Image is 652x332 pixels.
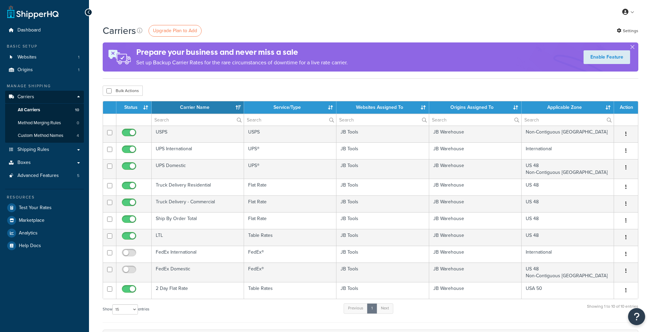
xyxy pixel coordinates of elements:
td: JB Tools [336,229,429,246]
th: Applicable Zone: activate to sort column ascending [522,101,614,114]
td: Truck Delivery Residential [152,179,244,195]
td: JB Tools [336,282,429,299]
a: Carriers [5,91,84,103]
td: UPS® [244,159,336,179]
span: Carriers [17,94,34,100]
td: US 48 [522,212,614,229]
a: Marketplace [5,214,84,227]
span: 10 [75,107,79,113]
a: Origins 1 [5,64,84,76]
div: Basic Setup [5,43,84,49]
td: FedEx® [244,246,336,263]
td: JB Tools [336,179,429,195]
th: Origins Assigned To: activate to sort column ascending [429,101,522,114]
td: Flat Rate [244,179,336,195]
img: ad-rules-rateshop-fe6ec290ccb7230408bd80ed9643f0289d75e0ffd9eb532fc0e269fcd187b520.png [103,42,136,72]
td: UPS Domestic [152,159,244,179]
span: 4 [77,133,79,139]
td: Table Rates [244,282,336,299]
span: Origins [17,67,33,73]
td: UPS® [244,142,336,159]
h1: Carriers [103,24,136,37]
li: Websites [5,51,84,64]
span: 0 [77,120,79,126]
span: Test Your Rates [19,205,52,211]
td: JB Tools [336,142,429,159]
td: FedEx International [152,246,244,263]
a: Websites 1 [5,51,84,64]
li: Carriers [5,91,84,143]
span: Analytics [19,230,38,236]
td: JB Warehouse [429,126,522,142]
span: 5 [77,173,79,179]
td: US 48 Non-Contiguous [GEOGRAPHIC_DATA] [522,263,614,282]
th: Status: activate to sort column ascending [116,101,152,114]
span: 1 [78,67,79,73]
input: Search [152,114,244,126]
a: Next [376,303,393,314]
button: Open Resource Center [628,308,645,325]
td: Table Rates [244,229,336,246]
span: Upgrade Plan to Add [153,27,197,34]
a: Help Docs [5,240,84,252]
li: Test Your Rates [5,202,84,214]
td: LTL [152,229,244,246]
a: Previous [344,303,368,314]
span: Custom Method Names [18,133,63,139]
input: Search [522,114,614,126]
span: Dashboard [17,27,41,33]
input: Search [244,114,336,126]
h4: Prepare your business and never miss a sale [136,47,348,58]
label: Show entries [103,304,149,315]
td: Non-Contiguous [GEOGRAPHIC_DATA] [522,126,614,142]
td: JB Warehouse [429,229,522,246]
a: Enable Feature [584,50,630,64]
td: Ship By Order Total [152,212,244,229]
td: Truck Delivery - Commercial [152,195,244,212]
td: JB Warehouse [429,195,522,212]
td: 2 Day Flat Rate [152,282,244,299]
a: Advanced Features 5 [5,169,84,182]
li: Custom Method Names [5,129,84,142]
td: US 48 Non-Contiguous [GEOGRAPHIC_DATA] [522,159,614,179]
td: JB Warehouse [429,159,522,179]
select: Showentries [112,304,138,315]
span: Websites [17,54,37,60]
td: USPS [152,126,244,142]
button: Bulk Actions [103,86,143,96]
td: Flat Rate [244,195,336,212]
p: Set up Backup Carrier Rates for the rare circumstances of downtime for a live rate carrier. [136,58,348,67]
td: FedEx Domestic [152,263,244,282]
a: Dashboard [5,24,84,37]
a: Settings [617,26,638,36]
a: 1 [367,303,377,314]
td: JB Tools [336,159,429,179]
li: Advanced Features [5,169,84,182]
span: Shipping Rules [17,147,49,153]
td: JB Warehouse [429,212,522,229]
td: JB Tools [336,195,429,212]
td: JB Warehouse [429,179,522,195]
td: JB Tools [336,263,429,282]
td: UPS International [152,142,244,159]
li: Origins [5,64,84,76]
td: FedEx® [244,263,336,282]
td: JB Warehouse [429,246,522,263]
td: Flat Rate [244,212,336,229]
a: ShipperHQ Home [7,5,59,19]
input: Search [429,114,521,126]
span: Method Merging Rules [18,120,61,126]
td: US 48 [522,229,614,246]
div: Showing 1 to 10 of 10 entries [587,303,638,317]
td: International [522,142,614,159]
li: Boxes [5,156,84,169]
a: Analytics [5,227,84,239]
td: JB Tools [336,126,429,142]
div: Resources [5,194,84,200]
span: All Carriers [18,107,40,113]
li: Method Merging Rules [5,117,84,129]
